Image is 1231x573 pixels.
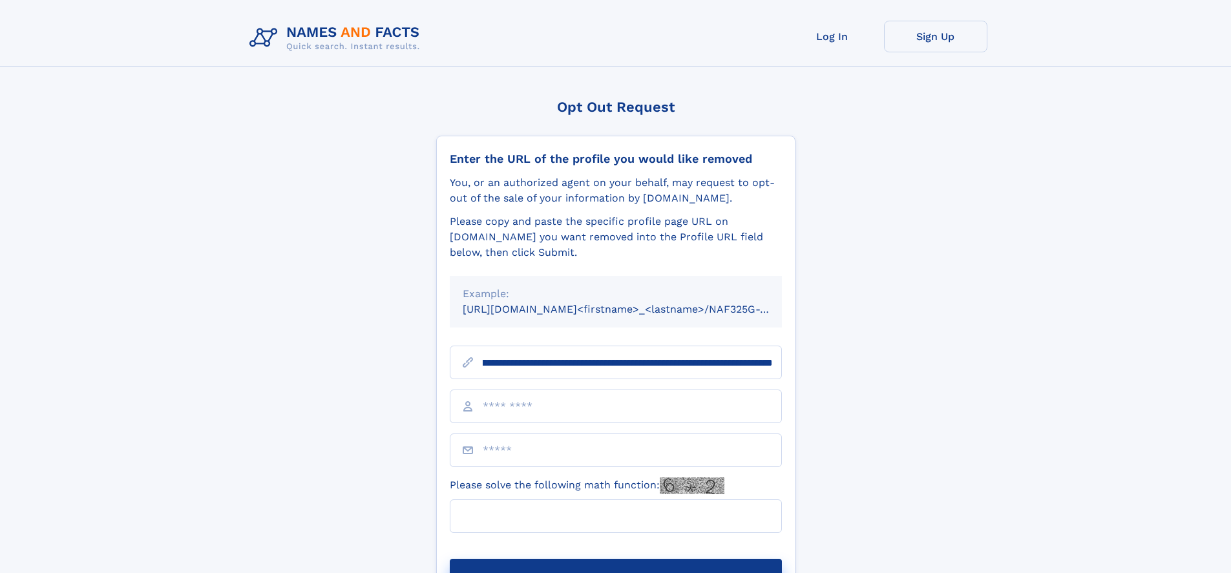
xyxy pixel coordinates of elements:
[781,21,884,52] a: Log In
[436,99,795,115] div: Opt Out Request
[450,214,782,260] div: Please copy and paste the specific profile page URL on [DOMAIN_NAME] you want removed into the Pr...
[463,286,769,302] div: Example:
[463,303,806,315] small: [URL][DOMAIN_NAME]<firstname>_<lastname>/NAF325G-xxxxxxxx
[450,175,782,206] div: You, or an authorized agent on your behalf, may request to opt-out of the sale of your informatio...
[244,21,430,56] img: Logo Names and Facts
[450,152,782,166] div: Enter the URL of the profile you would like removed
[884,21,987,52] a: Sign Up
[450,477,724,494] label: Please solve the following math function:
